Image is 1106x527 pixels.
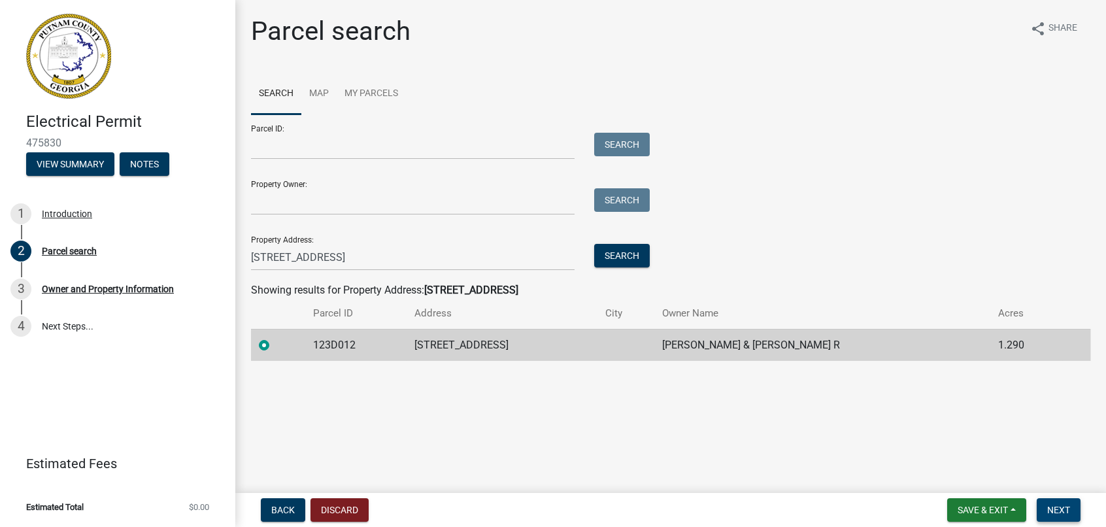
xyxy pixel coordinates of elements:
[26,160,114,170] wm-modal-confirm: Summary
[305,298,407,329] th: Parcel ID
[990,329,1063,361] td: 1.290
[597,298,654,329] th: City
[947,498,1026,522] button: Save & Exit
[407,298,597,329] th: Address
[10,450,214,477] a: Estimated Fees
[42,284,174,294] div: Owner and Property Information
[1037,498,1081,522] button: Next
[26,112,225,131] h4: Electrical Permit
[1048,21,1077,37] span: Share
[10,203,31,224] div: 1
[407,329,597,361] td: [STREET_ADDRESS]
[10,316,31,337] div: 4
[990,298,1063,329] th: Acres
[10,279,31,299] div: 3
[310,498,369,522] button: Discard
[120,160,169,170] wm-modal-confirm: Notes
[261,498,305,522] button: Back
[251,16,411,47] h1: Parcel search
[424,284,518,296] strong: [STREET_ADDRESS]
[26,137,209,149] span: 475830
[594,244,650,267] button: Search
[654,298,990,329] th: Owner Name
[1047,505,1070,515] span: Next
[1030,21,1046,37] i: share
[42,246,97,256] div: Parcel search
[26,503,84,511] span: Estimated Total
[594,188,650,212] button: Search
[26,152,114,176] button: View Summary
[594,133,650,156] button: Search
[251,73,301,115] a: Search
[654,329,990,361] td: [PERSON_NAME] & [PERSON_NAME] R
[1020,16,1088,41] button: shareShare
[305,329,407,361] td: 123D012
[271,505,295,515] span: Back
[301,73,337,115] a: Map
[958,505,1008,515] span: Save & Exit
[42,209,92,218] div: Introduction
[189,503,209,511] span: $0.00
[10,241,31,262] div: 2
[120,152,169,176] button: Notes
[251,282,1090,298] div: Showing results for Property Address:
[26,14,111,99] img: Putnam County, Georgia
[337,73,406,115] a: My Parcels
